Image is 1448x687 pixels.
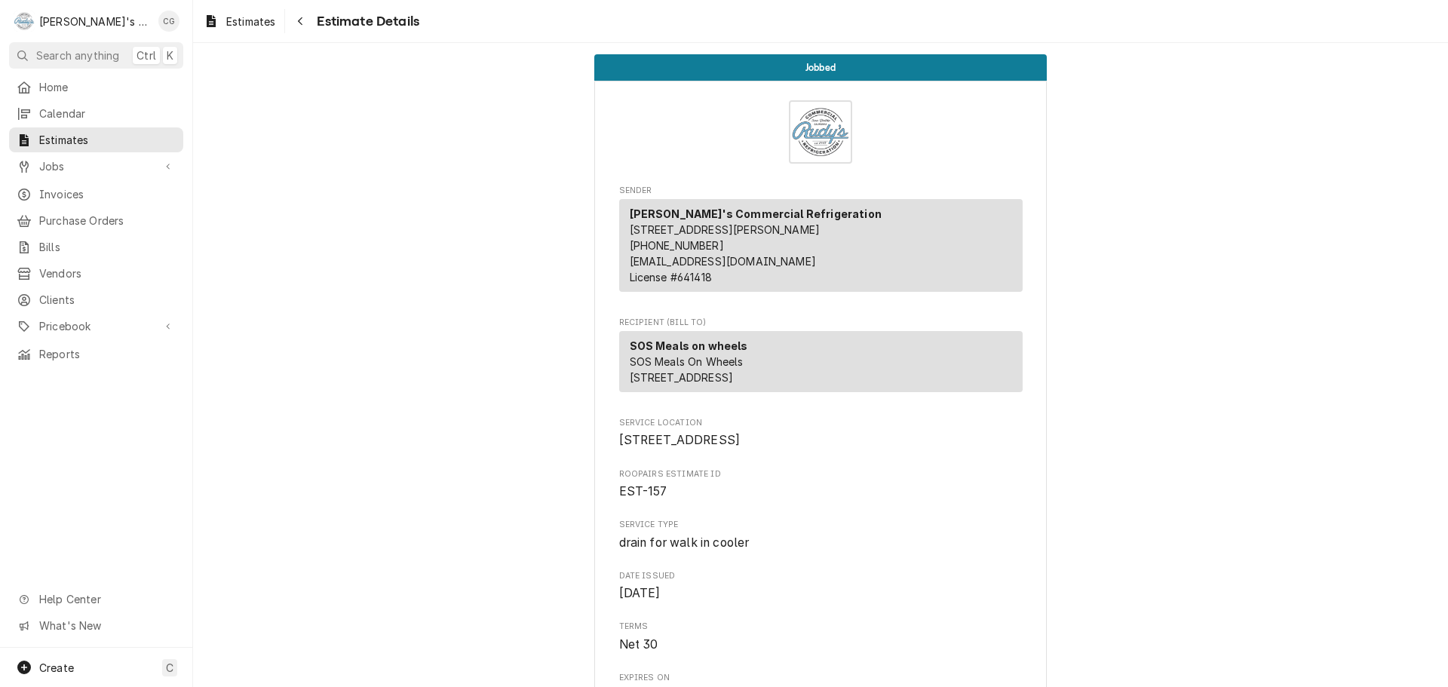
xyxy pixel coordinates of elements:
div: Date Issued [619,570,1023,603]
a: Reports [9,342,183,367]
div: Service Type [619,519,1023,551]
span: Estimates [226,14,275,29]
a: Go to Help Center [9,587,183,612]
span: Invoices [39,186,176,202]
span: Terms [619,621,1023,633]
a: Go to Jobs [9,154,183,179]
a: Vendors [9,261,183,286]
span: Service Location [619,417,1023,429]
span: Sender [619,185,1023,197]
span: Service Location [619,431,1023,449]
div: Estimate Recipient [619,317,1023,399]
span: Pricebook [39,318,153,334]
span: Estimates [39,132,176,148]
button: Search anythingCtrlK [9,42,183,69]
span: Create [39,661,74,674]
div: Service Location [619,417,1023,449]
a: Calendar [9,101,183,126]
span: Recipient (Bill To) [619,317,1023,329]
div: Terms [619,621,1023,653]
a: Bills [9,235,183,259]
div: Roopairs Estimate ID [619,468,1023,501]
span: Ctrl [137,48,156,63]
span: Search anything [36,48,119,63]
span: Expires On [619,672,1023,684]
span: [DATE] [619,586,661,600]
img: Logo [789,100,852,164]
div: Sender [619,199,1023,292]
span: Estimate Details [312,11,419,32]
span: Jobs [39,158,153,174]
span: C [166,660,173,676]
span: Home [39,79,176,95]
span: drain for walk in cooler [619,535,750,550]
a: Go to What's New [9,613,183,638]
span: Terms [619,636,1023,654]
span: Date Issued [619,570,1023,582]
span: Bills [39,239,176,255]
a: Purchase Orders [9,208,183,233]
span: Help Center [39,591,174,607]
a: [PHONE_NUMBER] [630,239,724,252]
a: [EMAIL_ADDRESS][DOMAIN_NAME] [630,255,816,268]
button: Navigate back [288,9,312,33]
span: Roopairs Estimate ID [619,468,1023,480]
span: Date Issued [619,584,1023,603]
div: Rudy's Commercial Refrigeration's Avatar [14,11,35,32]
a: Clients [9,287,183,312]
span: SOS Meals On Wheels [STREET_ADDRESS] [630,355,744,384]
span: What's New [39,618,174,633]
a: Estimates [9,127,183,152]
a: Go to Pricebook [9,314,183,339]
strong: SOS Meals on wheels [630,339,748,352]
span: Jobbed [805,63,836,72]
span: [STREET_ADDRESS] [619,433,741,447]
div: CG [158,11,179,32]
div: Sender [619,199,1023,298]
span: Reports [39,346,176,362]
div: Recipient (Bill To) [619,331,1023,398]
strong: [PERSON_NAME]'s Commercial Refrigeration [630,207,882,220]
div: Status [594,54,1047,81]
span: Purchase Orders [39,213,176,228]
span: Service Type [619,534,1023,552]
span: Roopairs Estimate ID [619,483,1023,501]
span: K [167,48,173,63]
span: Net 30 [619,637,658,652]
div: Estimate Sender [619,185,1023,299]
span: Clients [39,292,176,308]
div: R [14,11,35,32]
span: EST-157 [619,484,667,498]
span: License # 641418 [630,271,712,284]
span: Service Type [619,519,1023,531]
div: [PERSON_NAME]'s Commercial Refrigeration [39,14,150,29]
span: [STREET_ADDRESS][PERSON_NAME] [630,223,821,236]
div: Recipient (Bill To) [619,331,1023,392]
span: Calendar [39,106,176,121]
span: Vendors [39,265,176,281]
a: Invoices [9,182,183,207]
div: Christine Gutierrez's Avatar [158,11,179,32]
a: Home [9,75,183,100]
a: Estimates [198,9,281,34]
